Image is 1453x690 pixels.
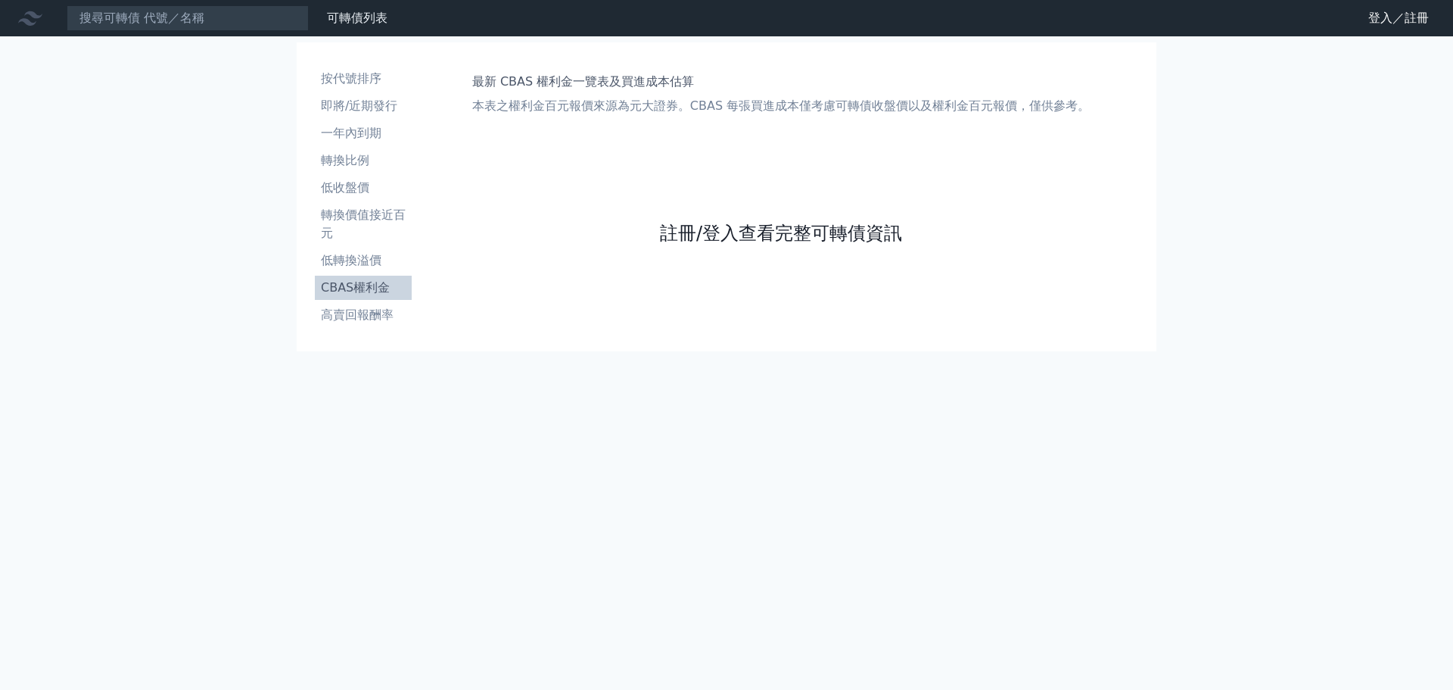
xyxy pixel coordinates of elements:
input: 搜尋可轉債 代號／名稱 [67,5,309,31]
a: 一年內到期 [315,121,412,145]
p: 本表之權利金百元報價來源為元大證券。CBAS 每張買進成本僅考慮可轉債收盤價以及權利金百元報價，僅供參考。 [472,97,1090,115]
li: 低轉換溢價 [315,251,412,270]
a: 按代號排序 [315,67,412,91]
li: 一年內到期 [315,124,412,142]
li: 即將/近期發行 [315,97,412,115]
li: 轉換比例 [315,151,412,170]
li: CBAS權利金 [315,279,412,297]
a: CBAS權利金 [315,276,412,300]
li: 轉換價值接近百元 [315,206,412,242]
a: 低轉換溢價 [315,248,412,273]
a: 轉換價值接近百元 [315,203,412,245]
li: 高賣回報酬率 [315,306,412,324]
a: 轉換比例 [315,148,412,173]
a: 可轉債列表 [327,11,387,25]
li: 按代號排序 [315,70,412,88]
li: 低收盤價 [315,179,412,197]
a: 登入／註冊 [1356,6,1441,30]
a: 即將/近期發行 [315,94,412,118]
h1: 最新 CBAS 權利金一覽表及買進成本估算 [472,73,1090,91]
a: 低收盤價 [315,176,412,200]
a: 註冊/登入查看完整可轉債資訊 [660,221,902,245]
a: 高賣回報酬率 [315,303,412,327]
